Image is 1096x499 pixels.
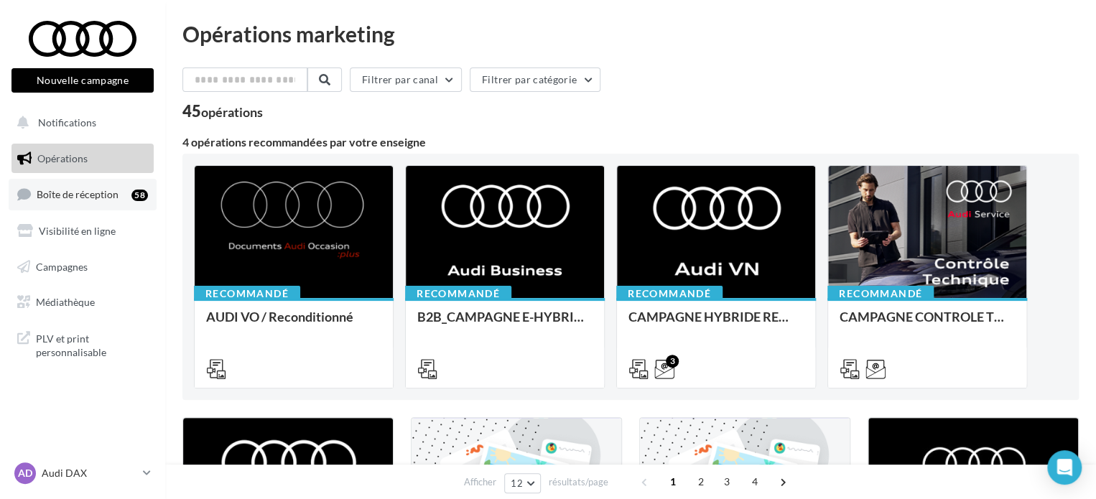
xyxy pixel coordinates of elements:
[1077,450,1088,462] span: 1
[827,286,934,302] div: Recommandé
[9,287,157,317] a: Médiathèque
[689,470,712,493] span: 2
[182,136,1079,148] div: 4 opérations recommandées par votre enseigne
[350,67,462,92] button: Filtrer par canal
[9,108,151,138] button: Notifications
[194,286,300,302] div: Recommandé
[616,286,723,302] div: Recommandé
[549,475,608,489] span: résultats/page
[405,286,511,302] div: Recommandé
[182,23,1079,45] div: Opérations marketing
[131,190,148,201] div: 58
[9,179,157,210] a: Boîte de réception58
[470,67,600,92] button: Filtrer par catégorie
[511,477,523,489] span: 12
[37,188,119,200] span: Boîte de réception
[9,144,157,174] a: Opérations
[1047,450,1082,485] div: Open Intercom Messenger
[18,466,32,480] span: AD
[36,329,148,360] span: PLV et print personnalisable
[743,470,766,493] span: 4
[417,309,593,338] div: B2B_CAMPAGNE E-HYBRID OCTOBRE
[628,309,804,338] div: CAMPAGNE HYBRIDE RECHARGEABLE
[504,473,541,493] button: 12
[9,252,157,282] a: Campagnes
[661,470,684,493] span: 1
[9,216,157,246] a: Visibilité en ligne
[182,103,263,119] div: 45
[38,116,96,129] span: Notifications
[36,260,88,272] span: Campagnes
[37,152,88,164] span: Opérations
[9,323,157,365] a: PLV et print personnalisable
[464,475,496,489] span: Afficher
[11,460,154,487] a: AD Audi DAX
[201,106,263,118] div: opérations
[39,225,116,237] span: Visibilité en ligne
[666,355,679,368] div: 3
[715,470,738,493] span: 3
[840,309,1015,338] div: CAMPAGNE CONTROLE TECHNIQUE 25€ OCTOBRE
[206,309,381,338] div: AUDI VO / Reconditionné
[42,466,137,480] p: Audi DAX
[11,68,154,93] button: Nouvelle campagne
[36,296,95,308] span: Médiathèque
